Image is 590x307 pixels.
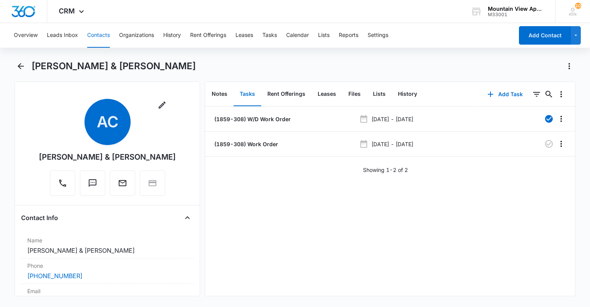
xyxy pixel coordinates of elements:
[371,140,413,148] p: [DATE] - [DATE]
[342,82,367,106] button: Files
[39,151,176,163] div: [PERSON_NAME] & [PERSON_NAME]
[27,262,187,270] label: Phone
[261,82,312,106] button: Rent Offerings
[363,166,408,174] p: Showing 1-2 of 2
[543,88,555,100] button: Search...
[206,82,234,106] button: Notes
[27,271,83,280] a: [PHONE_NUMBER]
[234,82,261,106] button: Tasks
[163,23,181,48] button: History
[488,12,544,17] div: account id
[286,23,309,48] button: Calendar
[27,236,187,244] label: Name
[85,99,131,145] span: AC
[80,182,105,189] a: Text
[262,23,277,48] button: Tasks
[190,23,226,48] button: Rent Offerings
[555,138,567,150] button: Overflow Menu
[87,23,110,48] button: Contacts
[14,23,38,48] button: Overview
[110,182,135,189] a: Email
[59,7,75,15] span: CRM
[213,115,291,123] a: (1859-308) W/D Work Order
[27,287,187,295] label: Email
[21,213,58,222] h4: Contact Info
[563,60,575,72] button: Actions
[21,233,193,259] div: Name[PERSON_NAME] & [PERSON_NAME]
[181,212,194,224] button: Close
[367,82,392,106] button: Lists
[575,3,581,9] div: notifications count
[318,23,330,48] button: Lists
[555,88,567,100] button: Overflow Menu
[519,26,571,45] button: Add Contact
[530,88,543,100] button: Filters
[27,246,187,255] dd: [PERSON_NAME] & [PERSON_NAME]
[312,82,342,106] button: Leases
[21,259,193,284] div: Phone[PHONE_NUMBER]
[31,60,196,72] h1: [PERSON_NAME] & [PERSON_NAME]
[50,182,75,189] a: Call
[119,23,154,48] button: Organizations
[575,3,581,9] span: 10
[480,85,530,103] button: Add Task
[47,23,78,48] button: Leads Inbox
[555,113,567,125] button: Overflow Menu
[371,115,413,123] p: [DATE] - [DATE]
[110,170,135,196] button: Email
[15,60,27,72] button: Back
[50,170,75,196] button: Call
[392,82,423,106] button: History
[235,23,253,48] button: Leases
[488,6,544,12] div: account name
[339,23,358,48] button: Reports
[368,23,388,48] button: Settings
[213,140,278,148] a: (1859-308) Work Order
[80,170,105,196] button: Text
